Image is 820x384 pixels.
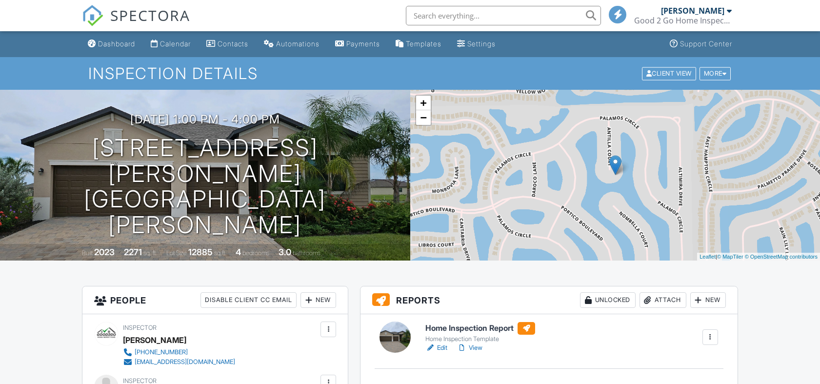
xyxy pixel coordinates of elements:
a: Zoom out [416,110,431,125]
div: [PERSON_NAME] [661,6,724,16]
div: Payments [346,40,380,48]
a: [EMAIL_ADDRESS][DOMAIN_NAME] [123,357,235,367]
a: © OpenStreetMap contributors [745,254,818,260]
a: Calendar [147,35,195,53]
div: New [690,292,726,308]
div: Support Center [680,40,732,48]
a: View [457,343,482,353]
div: Good 2 Go Home Inspections LLC [634,16,732,25]
a: Settings [453,35,500,53]
a: Support Center [666,35,736,53]
div: Unlocked [580,292,636,308]
a: Payments [331,35,384,53]
span: SPECTORA [110,5,190,25]
h6: Home Inspection Report [425,322,535,335]
span: Lot Size [166,249,187,257]
a: [PHONE_NUMBER] [123,347,235,357]
div: 2023 [94,247,115,257]
h1: [STREET_ADDRESS][PERSON_NAME] [GEOGRAPHIC_DATA][PERSON_NAME] [16,135,395,238]
div: [EMAIL_ADDRESS][DOMAIN_NAME] [135,358,235,366]
div: New [300,292,336,308]
div: [PERSON_NAME] [123,333,186,347]
h3: [DATE] 1:00 pm - 4:00 pm [130,113,280,126]
a: SPECTORA [82,13,190,34]
div: Automations [276,40,320,48]
a: Edit [425,343,447,353]
span: sq.ft. [214,249,226,257]
h3: People [82,286,348,314]
a: Leaflet [700,254,716,260]
a: Client View [641,69,699,77]
div: Disable Client CC Email [200,292,297,308]
div: Client View [642,67,696,80]
span: Inspector [123,324,157,331]
div: Home Inspection Template [425,335,535,343]
div: More [700,67,731,80]
div: [PHONE_NUMBER] [135,348,188,356]
span: Built [82,249,93,257]
a: Zoom in [416,96,431,110]
div: 12885 [188,247,213,257]
h1: Inspection Details [88,65,732,82]
div: Contacts [218,40,248,48]
img: The Best Home Inspection Software - Spectora [82,5,103,26]
a: Dashboard [84,35,139,53]
div: 4 [236,247,241,257]
div: 2271 [124,247,142,257]
span: bathrooms [293,249,320,257]
div: Dashboard [98,40,135,48]
a: Automations (Basic) [260,35,323,53]
a: Contacts [202,35,252,53]
a: Home Inspection Report Home Inspection Template [425,322,535,344]
h3: Reports [360,286,737,314]
div: Templates [406,40,441,48]
div: Attach [640,292,686,308]
div: Settings [467,40,496,48]
a: © MapTiler [717,254,743,260]
span: bedrooms [242,249,269,257]
div: 3.0 [279,247,291,257]
input: Search everything... [406,6,601,25]
a: Templates [392,35,445,53]
div: | [697,253,820,261]
div: Calendar [160,40,191,48]
span: sq. ft. [143,249,157,257]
